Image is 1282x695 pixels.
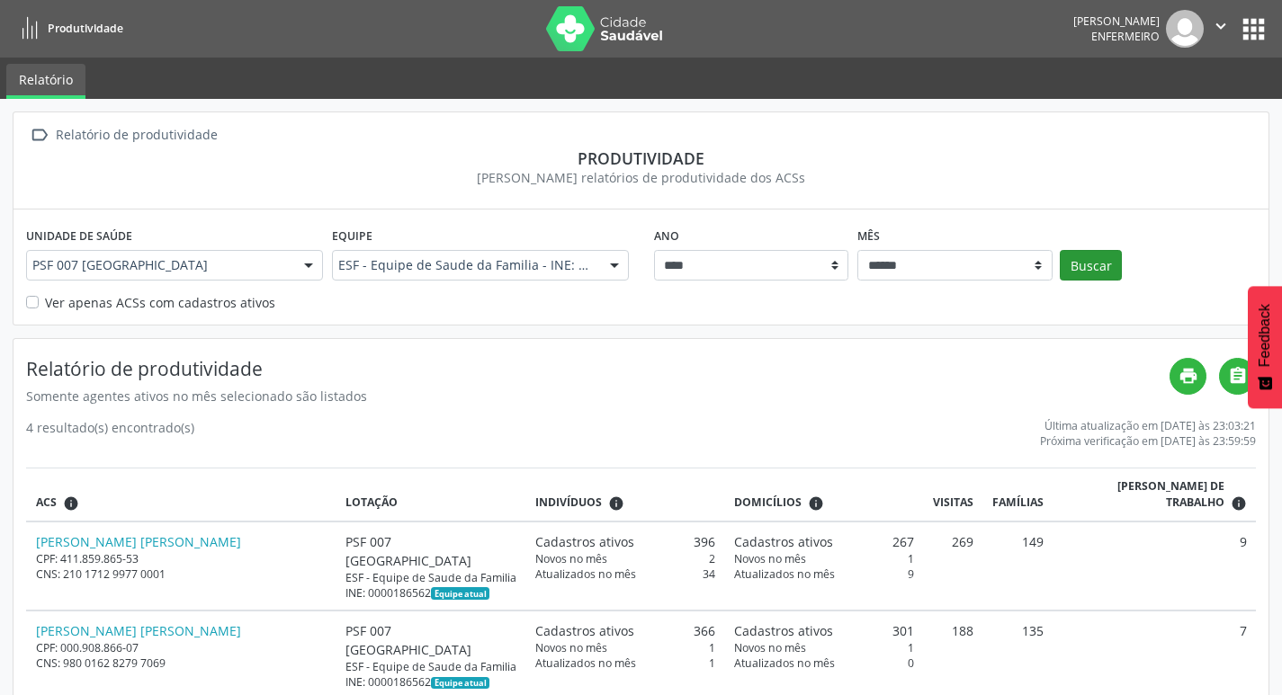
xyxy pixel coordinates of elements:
button:  [1204,10,1238,48]
img: img [1166,10,1204,48]
span: Cadastros ativos [734,532,833,551]
button: Feedback - Mostrar pesquisa [1248,286,1282,408]
div: Relatório de produtividade [52,122,220,148]
td: 9 [1053,521,1256,610]
i: print [1179,366,1198,386]
div: 396 [535,532,715,551]
div: CPF: 000.908.866-07 [36,640,327,655]
div: INE: 0000186562 [345,585,516,601]
label: Ver apenas ACSs com cadastros ativos [45,293,275,312]
div: 366 [535,621,715,640]
div: CNS: 210 1712 9977 0001 [36,566,327,582]
div: 1 [535,640,715,655]
span: Esta é a equipe atual deste Agente [431,677,489,690]
span: Atualizados no mês [535,566,636,582]
span: Novos no mês [734,640,806,655]
div: [PERSON_NAME] [1073,13,1160,29]
a: Produtividade [13,13,123,43]
div: Somente agentes ativos no mês selecionado são listados [26,387,1170,405]
div: PSF 007 [GEOGRAPHIC_DATA] [345,621,516,659]
span: ESF - Equipe de Saude da Familia - INE: 0000186562 [338,256,592,274]
i:  [1211,16,1231,36]
span: Cadastros ativos [535,621,634,640]
a: Relatório [6,64,85,99]
a: [PERSON_NAME] [PERSON_NAME] [36,533,241,550]
span: ACS [36,495,57,511]
span: Enfermeiro [1091,29,1160,44]
span: Esta é a equipe atual deste Agente [431,587,489,600]
a: [PERSON_NAME] [PERSON_NAME] [36,622,241,639]
a:  Relatório de produtividade [26,122,220,148]
div: Próxima verificação em [DATE] às 23:59:59 [1040,433,1256,449]
div: 9 [734,566,914,582]
button: apps [1238,13,1269,45]
div: 301 [734,621,914,640]
td: 269 [924,521,983,610]
span: Feedback [1257,304,1273,367]
label: Equipe [332,222,372,250]
td: 149 [983,521,1053,610]
span: Novos no mês [535,551,607,566]
th: Famílias [983,468,1053,521]
div: 267 [734,532,914,551]
span: Cadastros ativos [535,532,634,551]
th: Visitas [924,468,983,521]
div: 1 [734,551,914,566]
div: 1 [535,655,715,671]
th: Lotação [336,468,526,521]
label: Mês [857,222,880,250]
label: Unidade de saúde [26,222,132,250]
span: Atualizados no mês [734,566,835,582]
span: [PERSON_NAME] de trabalho [1062,478,1224,512]
button: Buscar [1060,250,1122,281]
div: Produtividade [26,148,1256,168]
i: <div class="text-left"> <div> <strong>Cadastros ativos:</strong> Cadastros que estão vinculados a... [808,495,824,512]
span: PSF 007 [GEOGRAPHIC_DATA] [32,256,286,274]
i: ACSs que estiveram vinculados a uma UBS neste período, mesmo sem produtividade. [63,495,79,512]
i:  [1228,366,1248,386]
div: [PERSON_NAME] relatórios de produtividade dos ACSs [26,168,1256,187]
div: 2 [535,551,715,566]
h4: Relatório de produtividade [26,358,1170,380]
i:  [26,122,52,148]
i: <div class="text-left"> <div> <strong>Cadastros ativos:</strong> Cadastros que estão vinculados a... [608,495,624,512]
div: 0 [734,655,914,671]
span: Indivíduos [535,495,602,511]
div: Última atualização em [DATE] às 23:03:21 [1040,418,1256,433]
span: Produtividade [48,21,123,36]
span: Atualizados no mês [734,655,835,671]
div: 4 resultado(s) encontrado(s) [26,418,194,449]
span: Novos no mês [734,551,806,566]
span: Domicílios [734,495,802,511]
div: CNS: 980 0162 8279 7069 [36,655,327,671]
div: ESF - Equipe de Saude da Familia [345,659,516,674]
i: Dias em que o(a) ACS fez pelo menos uma visita, ou ficha de cadastro individual ou cadastro domic... [1231,495,1247,512]
span: Cadastros ativos [734,621,833,640]
a: print [1170,358,1206,395]
label: Ano [654,222,679,250]
div: INE: 0000186562 [345,674,516,690]
a:  [1219,358,1256,395]
div: CPF: 411.859.865-53 [36,551,327,566]
div: 1 [734,640,914,655]
span: Atualizados no mês [535,655,636,671]
div: ESF - Equipe de Saude da Familia [345,570,516,585]
div: 34 [535,566,715,582]
div: PSF 007 [GEOGRAPHIC_DATA] [345,532,516,570]
span: Novos no mês [535,640,607,655]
